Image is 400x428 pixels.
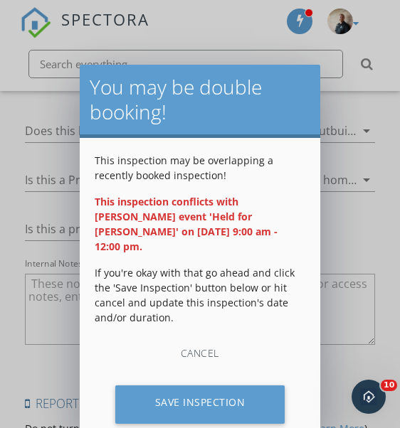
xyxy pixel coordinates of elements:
[381,380,397,391] span: 10
[352,380,386,414] iframe: Intercom live chat
[141,336,259,375] div: Cancel
[115,385,285,424] div: Save Inspection
[95,195,278,253] strong: This inspection conflicts with [PERSON_NAME] event 'Held for [PERSON_NAME]' on [DATE] 9:00 am - 1...
[95,265,305,325] p: If you're okay with that go ahead and click the 'Save Inspection' button below or hit cancel and ...
[95,153,305,183] p: This inspection may be overlapping a recently booked inspection!
[90,75,310,124] h2: You may be double booking!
